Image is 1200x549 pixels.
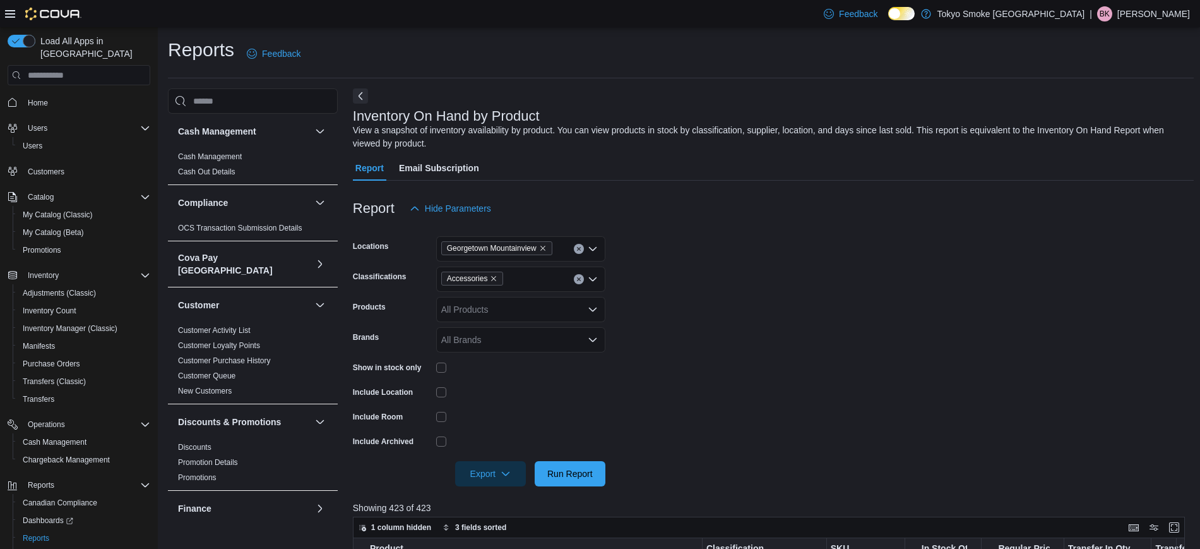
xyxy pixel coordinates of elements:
p: | [1090,6,1092,21]
button: Cash Management [178,125,310,138]
span: Users [28,123,47,133]
button: Catalog [23,190,59,205]
h3: Compliance [178,196,228,209]
button: Catalog [3,188,155,206]
button: Finance [312,501,328,516]
button: Open list of options [588,335,598,345]
button: Open list of options [588,305,598,315]
button: Home [3,93,155,111]
span: Catalog [28,192,54,202]
span: Transfers (Classic) [23,377,86,387]
span: Customer Purchase History [178,356,271,366]
span: Dark Mode [888,20,889,21]
h3: Inventory On Hand by Product [353,109,540,124]
a: Promotions [18,243,66,258]
button: My Catalog (Beta) [13,224,155,241]
button: Export [455,461,526,486]
a: Cash Management [178,152,242,161]
span: Accessories [441,272,504,286]
a: My Catalog (Classic) [18,207,98,222]
span: Feedback [262,47,300,60]
div: Customer [168,323,338,404]
span: Operations [23,417,150,432]
button: Open list of options [588,274,598,284]
div: Discounts & Promotions [168,440,338,490]
a: Promotion Details [178,458,238,467]
a: Manifests [18,339,60,354]
a: Inventory Count [18,303,81,318]
button: Customers [3,162,155,181]
span: Dashboards [18,513,150,528]
span: Cash Management [23,437,86,447]
button: Users [23,121,52,136]
a: Customer Activity List [178,326,251,335]
span: Purchase Orders [18,356,150,371]
span: Load All Apps in [GEOGRAPHIC_DATA] [35,35,150,60]
button: Inventory [3,267,155,284]
span: Catalog [23,190,150,205]
button: Canadian Compliance [13,494,155,512]
span: Promotions [18,243,150,258]
a: Inventory Manager (Classic) [18,321,122,336]
a: Feedback [242,41,306,66]
a: Users [18,138,47,154]
a: Home [23,95,53,111]
span: Inventory Count [23,306,76,316]
img: Cova [25,8,81,20]
button: Manifests [13,337,155,355]
a: Promotions [178,473,217,482]
a: Customer Loyalty Points [178,341,260,350]
span: Customer Queue [178,371,235,381]
h3: Cash Management [178,125,256,138]
span: Users [23,141,42,151]
label: Include Location [353,387,413,397]
a: Adjustments (Classic) [18,286,101,301]
span: BK [1100,6,1110,21]
label: Products [353,302,386,312]
span: Adjustments (Classic) [18,286,150,301]
button: Cash Management [13,433,155,451]
div: Compliance [168,220,338,241]
a: Feedback [819,1,882,27]
span: Inventory [28,270,59,281]
h3: Finance [178,502,211,515]
button: Remove Accessories from selection in this group [490,275,497,282]
span: Chargeback Management [18,452,150,468]
button: 3 fields sorted [437,520,511,535]
button: Reports [13,529,155,547]
span: Georgetown Mountainview [447,242,537,255]
p: [PERSON_NAME] [1117,6,1190,21]
button: Hide Parameters [405,196,496,221]
span: 1 column hidden [371,522,431,533]
button: Remove Georgetown Mountainview from selection in this group [539,244,547,252]
span: Manifests [18,339,150,354]
span: Discounts [178,442,211,452]
span: Report [355,155,384,181]
button: Discounts & Promotions [312,414,328,430]
span: Inventory Manager (Classic) [23,323,117,334]
h3: Cova Pay [GEOGRAPHIC_DATA] [178,251,310,277]
button: Cova Pay [GEOGRAPHIC_DATA] [312,256,328,272]
h3: Report [353,201,395,216]
span: Manifests [23,341,55,351]
span: My Catalog (Beta) [18,225,150,240]
a: Chargeback Management [18,452,115,468]
span: Users [18,138,150,154]
span: My Catalog (Classic) [23,210,93,220]
span: Promotions [178,473,217,483]
button: Discounts & Promotions [178,416,310,428]
button: Operations [23,417,70,432]
span: Hide Parameters [425,202,491,215]
label: Include Room [353,412,403,422]
button: Inventory [23,268,64,283]
span: Email Subscription [399,155,479,181]
button: Purchase Orders [13,355,155,373]
span: Reports [28,480,54,490]
button: Users [3,119,155,137]
h3: Discounts & Promotions [178,416,281,428]
div: View a snapshot of inventory availability by product. You can view products in stock by classific... [353,124,1187,150]
a: Purchase Orders [18,356,85,371]
a: Dashboards [13,512,155,529]
button: Compliance [312,195,328,210]
a: My Catalog (Beta) [18,225,89,240]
